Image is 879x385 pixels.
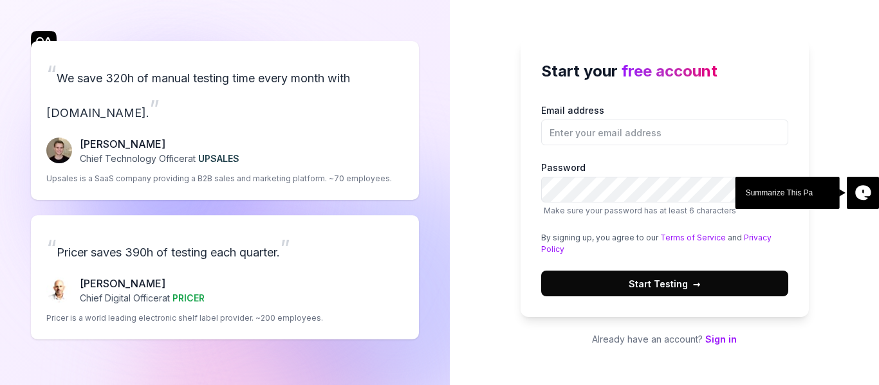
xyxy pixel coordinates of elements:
span: PRICER [172,292,205,303]
button: Start Testing→ [541,271,788,296]
label: Password [541,161,788,217]
span: ” [149,94,160,123]
p: Already have an account? [521,332,809,346]
img: Chris Chalkitis [46,277,72,303]
input: Email address [541,120,788,145]
span: Start Testing [629,277,701,291]
label: Email address [541,103,788,145]
p: Upsales is a SaaS company providing a B2B sales and marketing platform. ~70 employees. [46,173,392,184]
span: Make sure your password has at least 6 characters [544,206,736,215]
p: Chief Technology Officer at [80,152,239,165]
p: Pricer is a world leading electronic shelf label provider. ~200 employees. [46,312,323,324]
a: Sign in [705,334,737,345]
p: We save 320h of manual testing time every month with [DOMAIN_NAME]. [46,57,403,126]
p: [PERSON_NAME] [80,276,205,291]
span: → [693,277,701,291]
span: “ [46,60,57,88]
h2: Start your [541,60,788,83]
a: “Pricer saves 390h of testing each quarter.”Chris Chalkitis[PERSON_NAME]Chief Digital Officerat P... [31,215,419,339]
span: ” [280,234,290,262]
span: free account [622,62,717,80]
img: Fredrik Seidl [46,138,72,163]
span: “ [46,234,57,262]
p: [PERSON_NAME] [80,136,239,152]
a: Terms of Service [660,233,726,242]
span: UPSALES [198,153,239,164]
p: Pricer saves 390h of testing each quarter. [46,231,403,265]
a: “We save 320h of manual testing time every month with [DOMAIN_NAME].”Fredrik Seidl[PERSON_NAME]Ch... [31,41,419,200]
input: PasswordMake sure your password has at least 6 characters [541,177,788,202]
p: Chief Digital Officer at [80,291,205,305]
div: By signing up, you agree to our and [541,232,788,255]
